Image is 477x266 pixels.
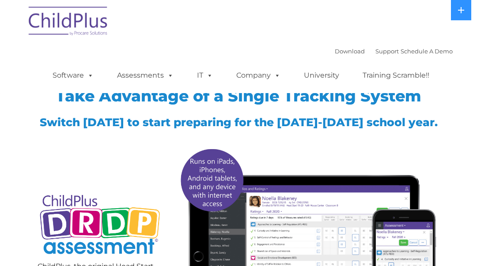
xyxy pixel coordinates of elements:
[375,48,399,55] a: Support
[188,67,222,84] a: IT
[227,67,289,84] a: Company
[38,187,163,263] img: Copyright - DRDP Logo
[24,0,113,45] img: ChildPlus by Procare Solutions
[335,48,453,55] font: |
[108,67,182,84] a: Assessments
[44,67,102,84] a: Software
[335,48,365,55] a: Download
[295,67,348,84] a: University
[56,86,421,105] span: Take Advantage of a Single Tracking System
[401,48,453,55] a: Schedule A Demo
[354,67,438,84] a: Training Scramble!!
[40,116,438,129] span: Switch [DATE] to start preparing for the [DATE]-[DATE] school year.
